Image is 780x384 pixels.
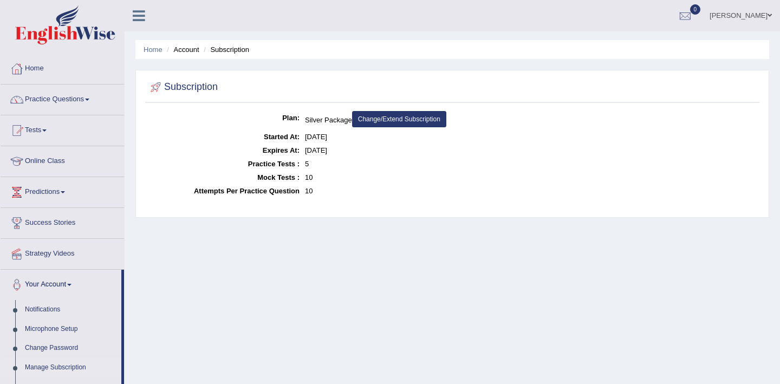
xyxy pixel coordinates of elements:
[1,115,124,142] a: Tests
[20,320,121,339] a: Microphone Setup
[1,84,124,112] a: Practice Questions
[305,130,757,144] dd: [DATE]
[1,239,124,266] a: Strategy Videos
[148,184,300,198] dt: Attempts Per Practice Question
[1,270,121,297] a: Your Account
[305,184,757,198] dd: 10
[201,44,249,55] li: Subscription
[148,157,300,171] dt: Practice Tests :
[690,4,701,15] span: 0
[148,111,300,125] dt: Plan:
[148,144,300,157] dt: Expires At:
[305,111,757,130] dd: Silver Package
[352,111,446,127] a: Change/Extend Subscription
[1,146,124,173] a: Online Class
[148,130,300,144] dt: Started At:
[144,45,162,54] a: Home
[305,144,757,157] dd: [DATE]
[305,157,757,171] dd: 5
[1,54,124,81] a: Home
[20,339,121,358] a: Change Password
[1,177,124,204] a: Predictions
[305,171,757,184] dd: 10
[20,358,121,378] a: Manage Subscription
[148,79,218,95] h2: Subscription
[164,44,199,55] li: Account
[148,171,300,184] dt: Mock Tests :
[20,300,121,320] a: Notifications
[1,208,124,235] a: Success Stories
